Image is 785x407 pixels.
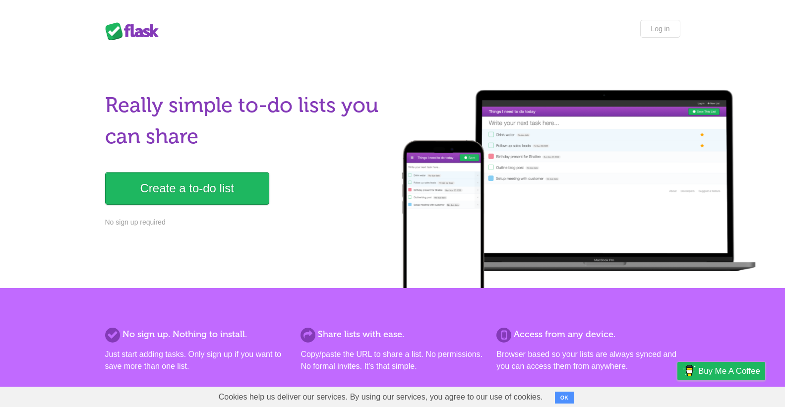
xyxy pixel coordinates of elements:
[555,392,574,404] button: OK
[496,349,680,372] p: Browser based so your lists are always synced and you can access them from anywhere.
[209,387,553,407] span: Cookies help us deliver our services. By using our services, you agree to our use of cookies.
[105,328,289,341] h2: No sign up. Nothing to install.
[301,349,484,372] p: Copy/paste the URL to share a list. No permissions. No formal invites. It's that simple.
[105,349,289,372] p: Just start adding tasks. Only sign up if you want to save more than one list.
[105,172,269,205] a: Create a to-do list
[105,22,165,40] div: Flask Lists
[640,20,680,38] a: Log in
[301,328,484,341] h2: Share lists with ease.
[105,217,387,228] p: No sign up required
[105,90,387,152] h1: Really simple to-do lists you can share
[698,362,760,380] span: Buy me a coffee
[496,328,680,341] h2: Access from any device.
[677,362,765,380] a: Buy me a coffee
[682,362,696,379] img: Buy me a coffee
